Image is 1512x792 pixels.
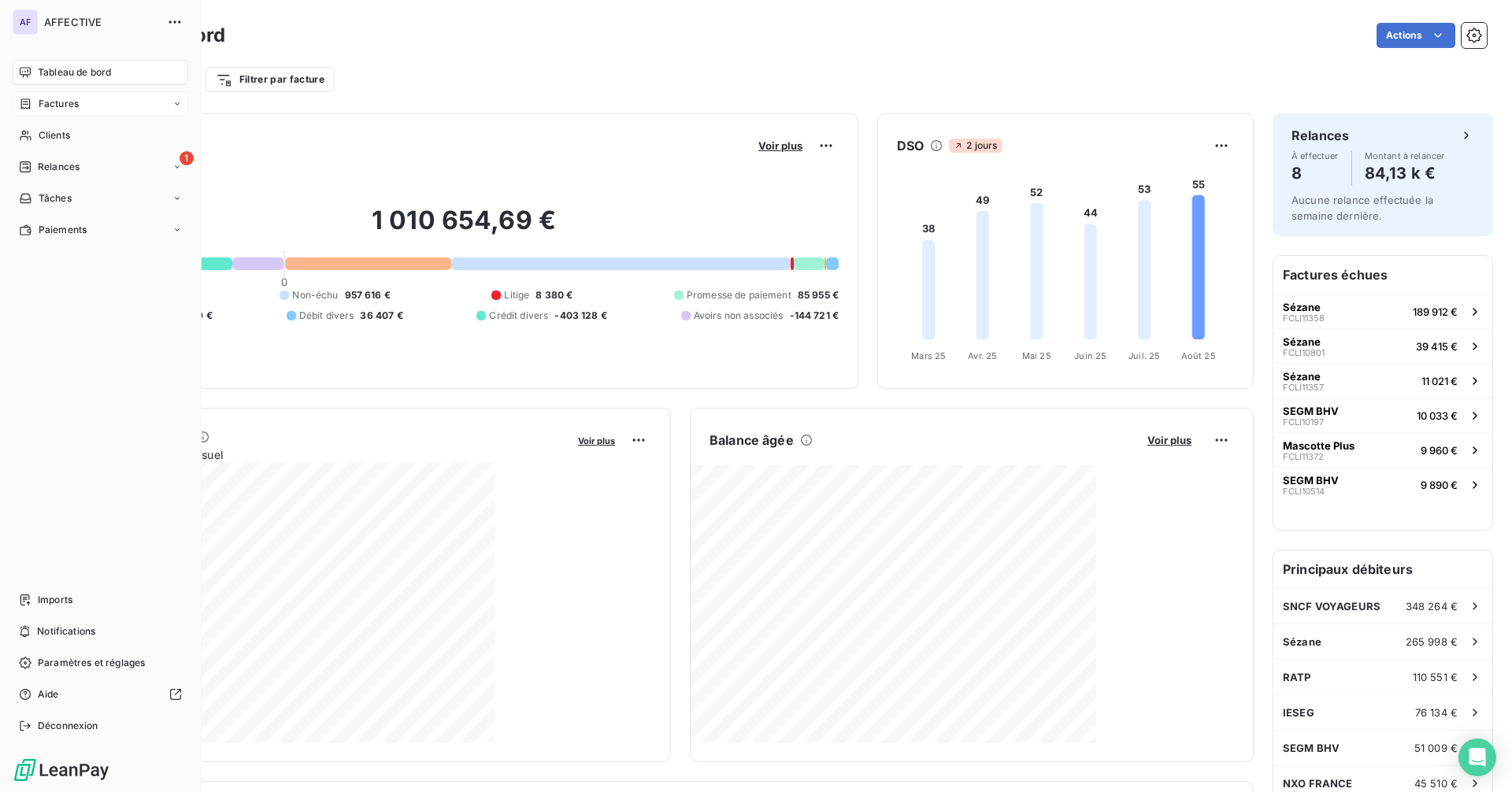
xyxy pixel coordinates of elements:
span: À effectuer [1291,151,1339,161]
h6: Factures échues [1273,256,1492,294]
tspan: Mai 25 [1022,350,1051,361]
span: 265 998 € [1406,635,1458,648]
span: IESEG [1283,706,1314,719]
span: 8 380 € [535,288,573,302]
span: 957 616 € [345,288,391,302]
tspan: Juil. 25 [1128,350,1160,361]
span: SEGM BHV [1283,742,1340,754]
span: Factures [39,97,79,111]
span: 85 955 € [798,288,839,302]
span: 110 551 € [1413,671,1458,683]
span: 9 960 € [1421,444,1458,457]
a: Paiements [13,217,188,242]
button: Voir plus [754,139,807,153]
span: Imports [38,593,72,607]
h6: Balance âgée [710,431,794,450]
span: Relances [38,160,80,174]
span: Notifications [37,624,95,638]
button: SézaneFCLI1080139 415 € [1273,328,1492,363]
button: Actions [1377,23,1455,48]
a: Tableau de bord [13,60,188,85]
span: NXO FRANCE [1283,777,1353,790]
tspan: Juin 25 [1074,350,1106,361]
span: Sézane [1283,335,1321,348]
a: Clients [13,123,188,148]
span: 0 [281,276,287,288]
span: Débit divers [299,309,354,323]
span: 189 912 € [1413,305,1458,318]
span: 51 009 € [1414,742,1458,754]
span: 36 407 € [360,309,402,323]
span: 11 021 € [1421,375,1458,387]
span: Chiffre d'affaires mensuel [89,446,567,463]
span: FCLI11357 [1283,383,1324,392]
h2: 1 010 654,69 € [89,205,839,252]
span: 10 033 € [1417,409,1458,422]
a: Factures [13,91,188,117]
span: 45 510 € [1414,777,1458,790]
button: SEGM BHVFCLI105149 890 € [1273,467,1492,501]
span: Paiements [39,223,87,237]
span: Promesse de paiement [687,288,791,302]
span: AFFECTIVE [44,16,157,28]
a: Imports [13,587,188,613]
tspan: Août 25 [1181,350,1216,361]
h6: Principaux débiteurs [1273,550,1492,588]
span: Sézane [1283,635,1321,648]
span: FCLI11372 [1283,452,1324,461]
span: Montant à relancer [1365,151,1445,161]
span: Clients [39,128,70,142]
span: Déconnexion [38,719,98,733]
img: Logo LeanPay [13,757,110,783]
tspan: Avr. 25 [968,350,997,361]
span: FCLI10514 [1283,487,1325,496]
span: Mascotte Plus [1283,439,1354,452]
span: Tâches [39,191,72,205]
a: Aide [13,682,188,707]
span: Avoirs non associés [694,309,784,323]
span: RATP [1283,671,1311,683]
a: Tâches [13,186,188,211]
span: -403 128 € [554,309,607,323]
span: -144 721 € [790,309,839,323]
button: SézaneFCLI11358189 912 € [1273,294,1492,328]
span: Aucune relance effectuée la semaine dernière. [1291,194,1433,222]
tspan: Mars 25 [911,350,946,361]
span: Sézane [1283,370,1321,383]
span: SEGM BHV [1283,474,1339,487]
span: Non-échu [292,288,338,302]
span: Paramètres et réglages [38,656,145,670]
span: Tableau de bord [38,65,111,80]
span: Litige [504,288,529,302]
span: Voir plus [578,435,615,446]
span: SEGM BHV [1283,405,1339,417]
div: AF [13,9,38,35]
button: Mascotte PlusFCLI113729 960 € [1273,432,1492,467]
h6: DSO [897,136,924,155]
button: SEGM BHVFCLI1019710 033 € [1273,398,1492,432]
span: FCLI10197 [1283,417,1324,427]
span: 348 264 € [1406,600,1458,613]
button: Voir plus [573,433,620,447]
h4: 84,13 k € [1365,161,1445,186]
h4: 8 [1291,161,1339,186]
span: Crédit divers [489,309,548,323]
a: 1Relances [13,154,188,179]
button: Filtrer par facture [206,67,335,92]
a: Paramètres et réglages [13,650,188,675]
span: Voir plus [1147,434,1191,446]
span: SNCF VOYAGEURS [1283,600,1380,613]
span: 39 415 € [1416,340,1458,353]
span: 9 890 € [1421,479,1458,491]
span: FCLI10801 [1283,348,1325,357]
span: Sézane [1283,301,1321,313]
span: FCLI11358 [1283,313,1325,323]
span: 1 [180,151,194,165]
button: SézaneFCLI1135711 021 € [1273,363,1492,398]
span: 2 jours [949,139,1002,153]
span: Voir plus [758,139,802,152]
button: Voir plus [1143,433,1196,447]
div: Open Intercom Messenger [1458,738,1496,776]
h6: Relances [1291,126,1349,145]
span: 76 134 € [1415,706,1458,719]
